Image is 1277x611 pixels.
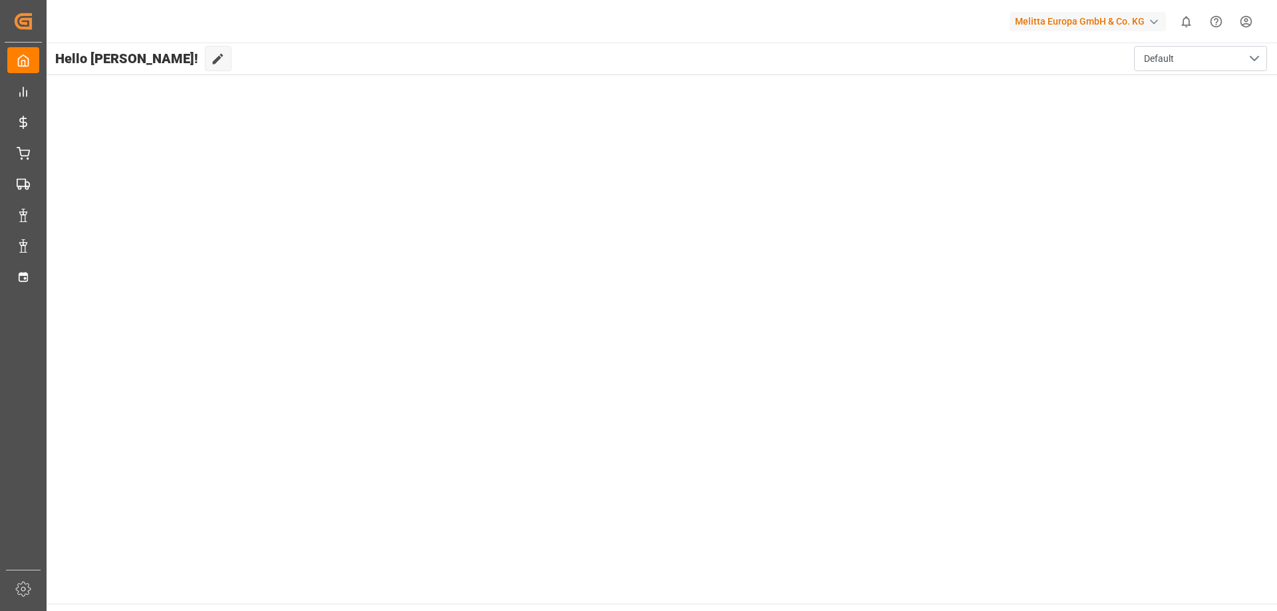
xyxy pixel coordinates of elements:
button: open menu [1134,46,1267,71]
button: show 0 new notifications [1171,7,1201,37]
div: Melitta Europa GmbH & Co. KG [1010,12,1166,31]
button: Help Center [1201,7,1231,37]
span: Default [1144,52,1174,66]
span: Hello [PERSON_NAME]! [55,46,198,71]
button: Melitta Europa GmbH & Co. KG [1010,9,1171,34]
